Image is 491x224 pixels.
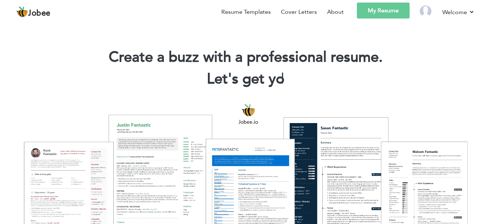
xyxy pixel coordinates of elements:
[357,3,410,19] a: My Resume
[327,8,344,16] a: About
[242,69,285,89] span: get yo
[11,70,480,89] h2: Let's
[281,69,284,89] span: |
[442,8,475,17] a: Welcome
[281,8,317,16] a: Cover Letters
[16,6,28,18] img: jobee.io
[420,5,431,17] img: Profile Img
[28,9,51,17] span: Jobee
[16,6,51,18] a: Jobee
[221,8,271,16] a: Resume Templates
[11,48,480,67] h1: Create a buzz with a professional resume.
